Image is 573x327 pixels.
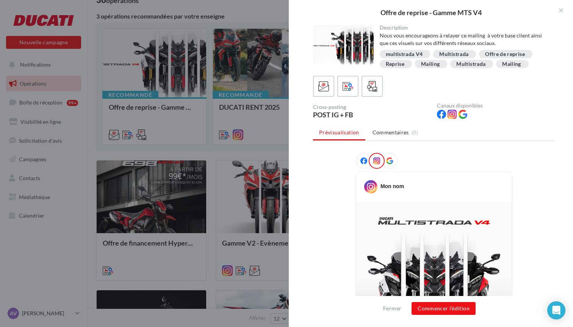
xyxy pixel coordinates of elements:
[380,32,549,47] div: Nous vous encourageons à relayer ce mailing à votre base client ainsi que ces visuels sur vos dif...
[437,103,555,108] div: Canaux disponibles
[412,129,418,135] span: (0)
[386,51,423,57] div: multistrada V4
[502,61,521,67] div: Mailing
[421,61,440,67] div: Mailing
[301,9,561,16] div: Offre de reprise - Gamme MTS V4
[373,129,409,136] span: Commentaires
[412,302,476,315] button: Commencer l'édition
[485,51,525,57] div: Offre de reprise
[313,111,431,118] div: POST IG + FB
[380,304,404,313] button: Fermer
[386,61,404,67] div: Reprise
[380,25,549,30] div: Description
[456,61,485,67] div: Multistrada
[313,104,431,110] div: Cross-posting
[439,51,468,57] div: Multistrada
[380,182,404,190] div: Mon nom
[547,301,565,319] div: Open Intercom Messenger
